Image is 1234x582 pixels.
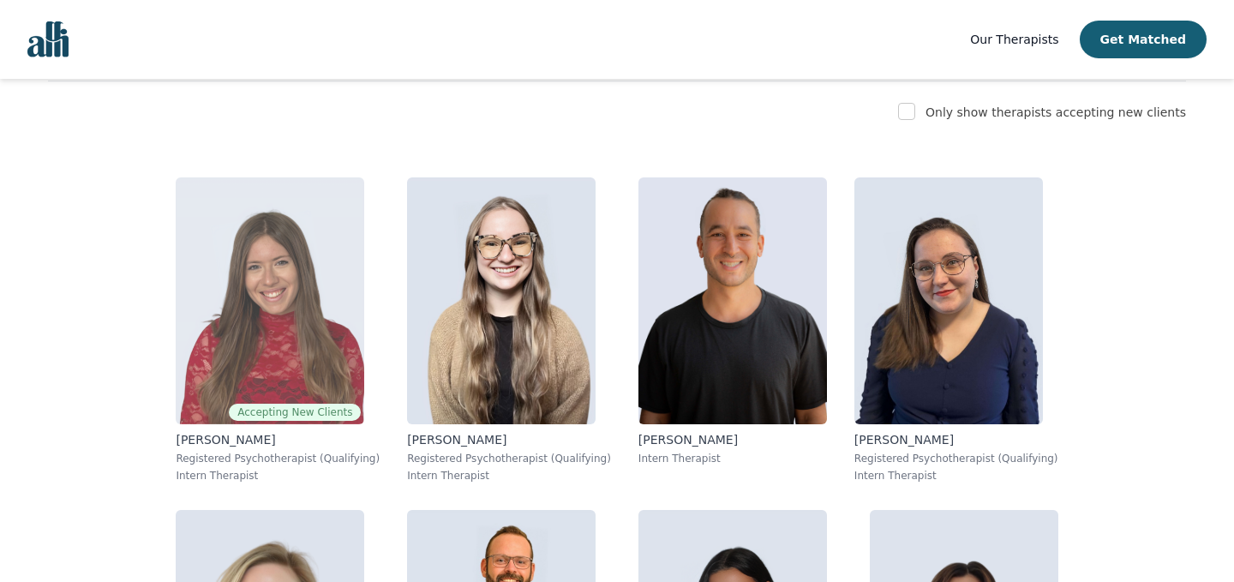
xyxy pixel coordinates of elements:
p: [PERSON_NAME] [854,431,1058,448]
a: Alisha_LevineAccepting New Clients[PERSON_NAME]Registered Psychotherapist (Qualifying)Intern Ther... [162,164,393,496]
p: Intern Therapist [638,452,827,465]
img: Alisha_Levine [176,177,364,424]
p: [PERSON_NAME] [407,431,611,448]
img: Faith_Woodley [407,177,596,424]
p: Intern Therapist [407,469,611,483]
p: Intern Therapist [176,469,380,483]
p: Registered Psychotherapist (Qualifying) [407,452,611,465]
p: [PERSON_NAME] [176,431,380,448]
p: [PERSON_NAME] [638,431,827,448]
label: Only show therapists accepting new clients [925,105,1186,119]
a: Faith_Woodley[PERSON_NAME]Registered Psychotherapist (Qualifying)Intern Therapist [393,164,625,496]
button: Get Matched [1080,21,1207,58]
a: Our Therapists [970,29,1058,50]
span: Accepting New Clients [229,404,361,421]
p: Registered Psychotherapist (Qualifying) [854,452,1058,465]
p: Registered Psychotherapist (Qualifying) [176,452,380,465]
p: Intern Therapist [854,469,1058,483]
img: alli logo [27,21,69,57]
a: Kavon_Banejad[PERSON_NAME]Intern Therapist [625,164,841,496]
img: Kavon_Banejad [638,177,827,424]
img: Vanessa_McCulloch [854,177,1043,424]
span: Our Therapists [970,33,1058,46]
a: Vanessa_McCulloch[PERSON_NAME]Registered Psychotherapist (Qualifying)Intern Therapist [841,164,1072,496]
